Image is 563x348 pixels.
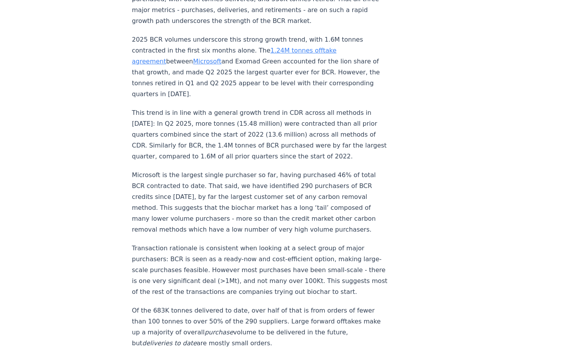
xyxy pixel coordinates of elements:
[175,339,197,347] em: to date
[132,107,390,162] p: This trend is in line with a general growth trend in CDR across all methods in [DATE]: In Q2 2025...
[142,339,172,347] em: deliveries
[205,329,233,336] em: purchase
[132,243,390,297] p: Transaction rationale is consistent when looking at a select group of major purchasers: BCR is se...
[132,34,390,100] p: 2025 BCR volumes underscore this strong growth trend, with 1.6M tonnes contracted in the first si...
[193,58,221,65] a: Microsoft
[132,170,390,235] p: Microsoft is the largest single purchaser so far, having purchased 46% of total BCR contracted to...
